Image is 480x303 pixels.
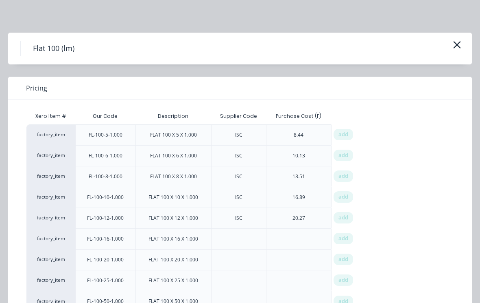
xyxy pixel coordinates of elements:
div: FL-100-12-1.000 [87,215,124,222]
div: FLAT 100 X 25 X 1.000 [148,277,198,284]
div: factory_item [26,270,75,291]
span: Pricing [26,83,47,93]
div: 16.89 [292,194,305,201]
div: Supplier Code [214,106,264,126]
div: ISC [235,173,242,180]
div: 13.51 [292,173,305,180]
h4: Flat 100 (lm) [20,41,87,56]
div: FLAT 100 X 8 X 1.000 [150,173,197,180]
span: add [338,234,348,243]
div: add [334,191,353,203]
span: add [338,214,348,222]
div: FL-100-10-1.000 [87,194,124,201]
span: add [338,130,348,139]
div: FL-100-8-1.000 [89,173,122,180]
div: FLAT 100 X 10 X 1.000 [148,194,198,201]
div: Purchase Cost (F) [269,106,328,126]
div: add [334,129,353,140]
span: add [338,276,348,284]
div: Description [151,106,195,126]
div: FLAT 100 X 20 X 1.000 [148,256,198,263]
div: FL-100-16-1.000 [87,235,124,243]
div: Xero Item # [26,108,75,124]
span: add [338,151,348,159]
div: 8.44 [294,131,303,139]
div: ISC [235,131,242,139]
div: 10.13 [292,152,305,159]
div: FLAT 100 X 6 X 1.000 [150,152,197,159]
div: add [334,274,353,286]
div: Our Code [86,106,124,126]
div: FLAT 100 X 5 X 1.000 [150,131,197,139]
div: FLAT 100 X 16 X 1.000 [148,235,198,243]
div: factory_item [26,208,75,228]
span: add [338,255,348,263]
div: ISC [235,194,242,201]
div: FLAT 100 X 12 X 1.000 [148,215,198,222]
div: 20.27 [292,215,305,222]
div: FL-100-5-1.000 [89,131,122,139]
div: factory_item [26,124,75,145]
span: add [338,193,348,201]
div: factory_item [26,145,75,166]
div: factory_item [26,166,75,187]
div: factory_item [26,228,75,249]
div: FL-100-25-1.000 [87,277,124,284]
div: add [334,212,353,223]
div: FL-100-6-1.000 [89,152,122,159]
div: factory_item [26,249,75,270]
div: ISC [235,152,242,159]
div: add [334,150,353,161]
div: add [334,254,353,265]
div: FL-100-20-1.000 [87,256,124,263]
div: add [334,233,353,244]
div: ISC [235,215,242,222]
div: factory_item [26,187,75,208]
span: add [338,172,348,180]
div: add [334,170,353,182]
